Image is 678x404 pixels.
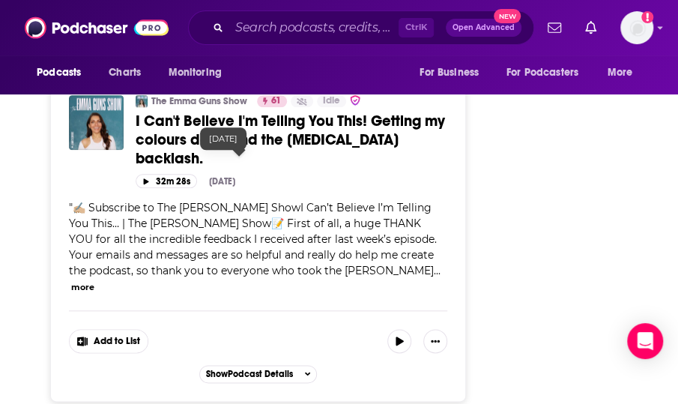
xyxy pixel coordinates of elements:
button: ShowPodcast Details [199,365,318,383]
span: Ctrl K [399,18,434,37]
a: I Can't Believe I'm Telling You This! Getting my colours done and the [MEDICAL_DATA] backlash. [136,112,447,168]
span: I Can't Believe I'm Telling You This! Getting my colours done and the [MEDICAL_DATA] backlash. [136,112,445,168]
span: For Business [420,62,479,83]
span: " [69,201,437,277]
div: Search podcasts, credits, & more... [188,10,534,45]
img: Podchaser - Follow, Share and Rate Podcasts [25,13,169,42]
img: The Emma Guns Show [136,95,148,107]
button: open menu [597,58,652,87]
button: open menu [26,58,100,87]
span: Show Podcast Details [206,369,293,379]
span: Open Advanced [452,24,515,31]
a: Charts [99,58,150,87]
a: Show notifications dropdown [542,15,567,40]
button: open menu [409,58,497,87]
span: Monitoring [168,62,221,83]
span: Charts [109,62,141,83]
img: User Profile [620,11,653,44]
svg: Add a profile image [641,11,653,23]
span: For Podcasters [506,62,578,83]
span: ✍🏼 Subscribe to The [PERSON_NAME] ShowI Can’t Believe I’m Telling You This… | The [PERSON_NAME] S... [69,201,437,277]
a: Show notifications dropdown [579,15,602,40]
div: Open Intercom Messenger [627,323,663,359]
button: Show More Button [70,330,148,352]
a: 61 [257,95,287,107]
span: 61 [271,94,281,109]
a: Idle [317,95,346,107]
button: 32m 28s [136,174,197,188]
button: open menu [157,58,240,87]
img: verified Badge [349,94,361,106]
span: Add to List [94,336,140,347]
a: The Emma Guns Show [151,95,247,107]
button: open menu [497,58,600,87]
button: more [71,281,94,294]
span: More [608,62,633,83]
span: New [494,9,521,23]
div: [DATE] [209,176,235,187]
button: Open AdvancedNew [446,19,521,37]
button: Show More Button [423,329,447,353]
input: Search podcasts, credits, & more... [229,16,399,40]
div: [DATE] [200,127,246,150]
span: ... [434,264,441,277]
button: Show profile menu [620,11,653,44]
span: Logged in as Ashley_Beenen [620,11,653,44]
span: Idle [323,94,340,109]
span: Podcasts [37,62,81,83]
img: I Can't Believe I'm Telling You This! Getting my colours done and the Ozempic backlash. [69,95,124,150]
